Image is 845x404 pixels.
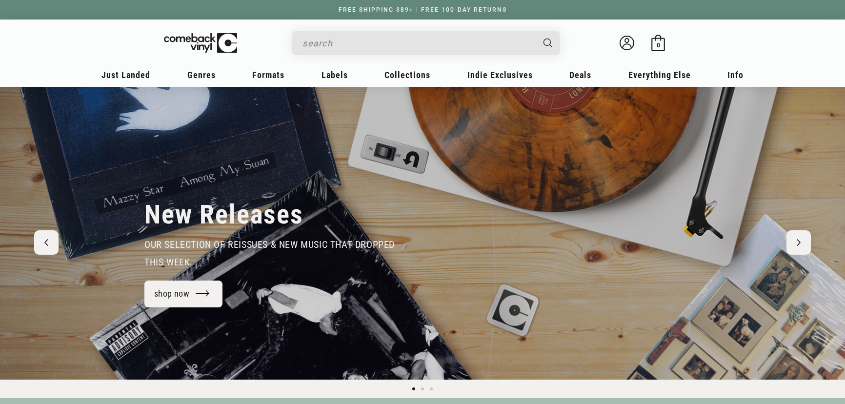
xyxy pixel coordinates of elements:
span: Genres [187,70,216,80]
span: Indie Exclusives [467,70,533,80]
span: Collections [384,70,430,80]
div: Search [292,31,560,55]
a: FREE SHIPPING $89+ | FREE 100-DAY RETURNS [329,6,517,13]
input: search [302,33,534,53]
button: Next slide [786,230,811,255]
span: Just Landed [101,70,150,80]
h2: New Releases [144,199,303,231]
span: Everything Else [628,70,691,80]
button: Previous slide [34,230,59,255]
span: our selection of reissues & new music that dropped this week. [144,239,395,268]
button: Search [535,31,562,55]
span: 0 [657,41,660,49]
button: Load slide 1 of 3 [409,384,418,393]
span: Info [727,70,744,80]
button: Load slide 2 of 3 [418,384,427,393]
button: Load slide 3 of 3 [427,384,436,393]
span: Deals [569,70,591,80]
span: Labels [322,70,348,80]
span: Formats [252,70,284,80]
a: shop now [144,281,222,307]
